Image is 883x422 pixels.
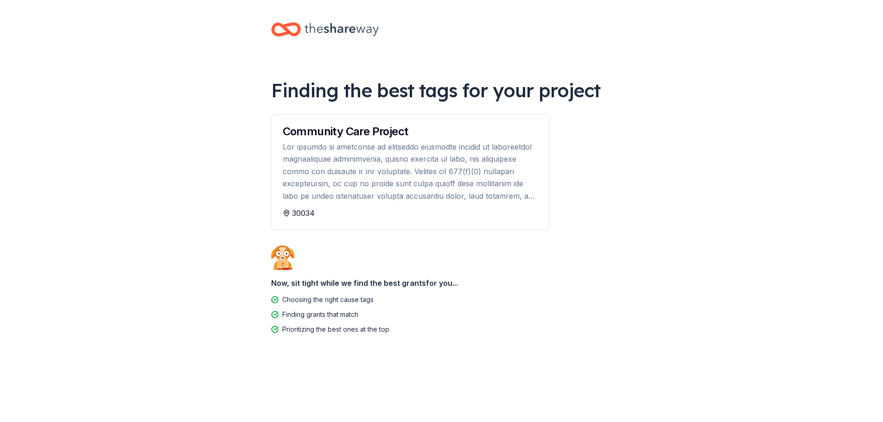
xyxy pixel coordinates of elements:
div: Lor ipsumdo si ametconse ad elitseddo eiusmodte incidid ut laboreetdol magnaaliquae adminimvenia,... [283,141,538,202]
div: Finding grants that match [282,309,358,320]
div: Community Care Project [283,126,538,137]
div: Prioritizing the best ones at the top [282,324,389,335]
div: 30034 [283,208,538,219]
div: Finding the best tags for your project [271,77,612,103]
img: Dog waiting patiently [271,245,294,270]
div: Now, sit tight while we find the best grants for you... [271,274,612,292]
div: Choosing the right cause tags [282,294,374,305]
